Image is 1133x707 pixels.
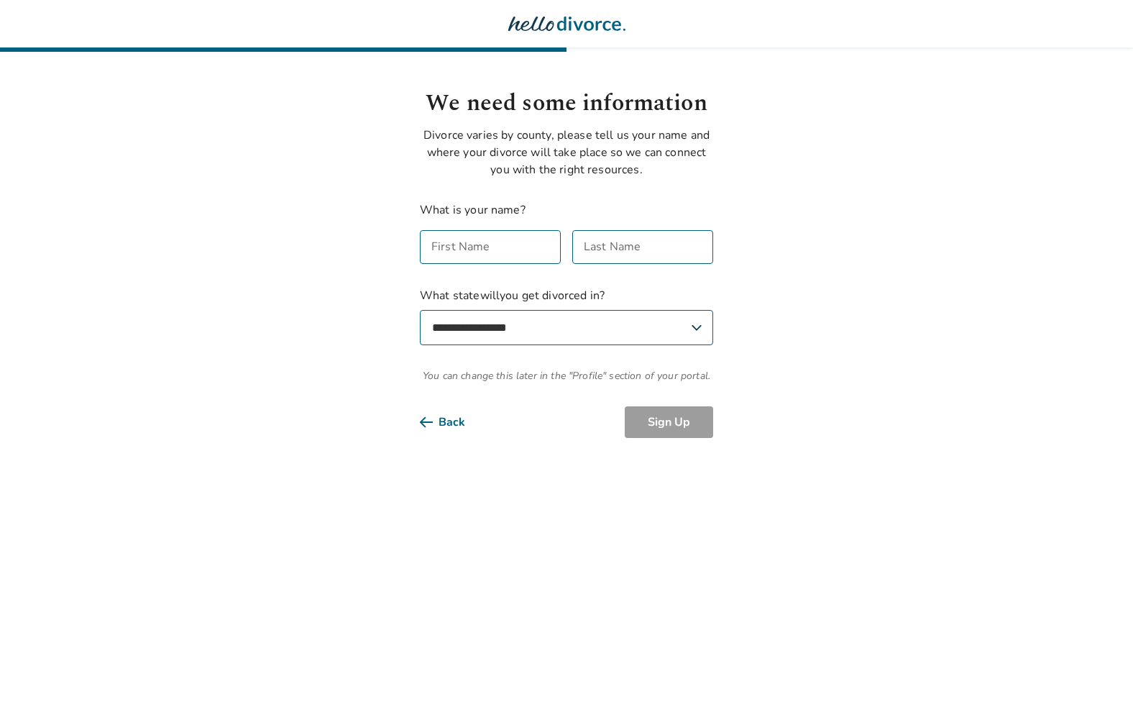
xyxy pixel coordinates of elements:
[625,406,713,438] button: Sign Up
[420,127,713,178] p: Divorce varies by county, please tell us your name and where your divorce will take place so we c...
[420,310,713,345] select: What statewillyou get divorced in?
[420,368,713,383] span: You can change this later in the "Profile" section of your portal.
[1061,638,1133,707] iframe: Chat Widget
[420,287,713,345] label: What state will you get divorced in?
[420,86,713,121] h1: We need some information
[420,406,488,438] button: Back
[420,202,526,218] label: What is your name?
